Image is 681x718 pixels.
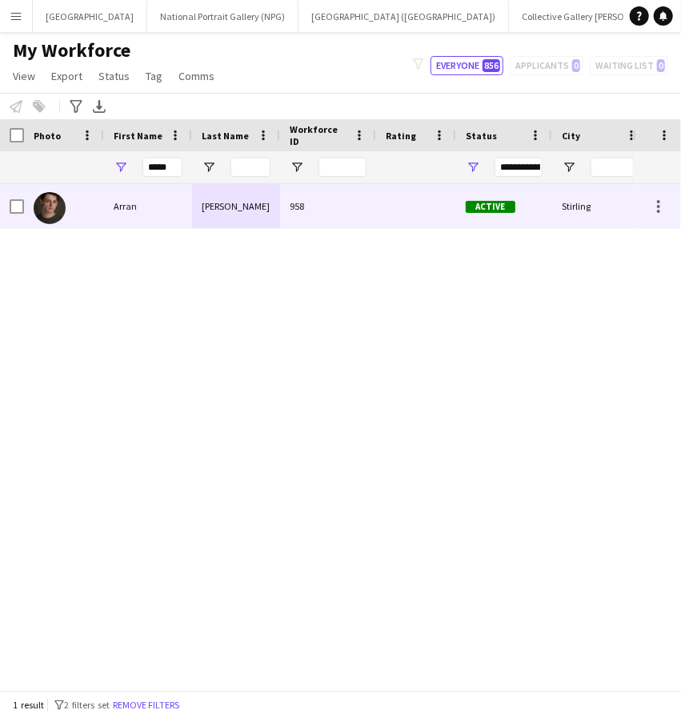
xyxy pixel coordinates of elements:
[45,66,89,86] a: Export
[466,130,497,142] span: Status
[192,184,280,228] div: [PERSON_NAME]
[178,69,214,83] span: Comms
[386,130,416,142] span: Rating
[466,201,515,213] span: Active
[202,160,216,174] button: Open Filter Menu
[90,97,109,116] app-action-btn: Export XLSX
[66,97,86,116] app-action-btn: Advanced filters
[92,66,136,86] a: Status
[6,66,42,86] a: View
[298,1,509,32] button: [GEOGRAPHIC_DATA] ([GEOGRAPHIC_DATA])
[64,699,110,711] span: 2 filters set
[34,130,61,142] span: Photo
[142,158,182,177] input: First Name Filter Input
[290,123,347,147] span: Workforce ID
[146,69,162,83] span: Tag
[562,160,576,174] button: Open Filter Menu
[13,69,35,83] span: View
[318,158,367,177] input: Workforce ID Filter Input
[562,130,580,142] span: City
[509,1,676,32] button: Collective Gallery [PERSON_NAME]
[172,66,221,86] a: Comms
[13,38,130,62] span: My Workforce
[114,160,128,174] button: Open Filter Menu
[230,158,270,177] input: Last Name Filter Input
[104,184,192,228] div: Arran
[147,1,298,32] button: National Portrait Gallery (NPG)
[466,160,480,174] button: Open Filter Menu
[202,130,249,142] span: Last Name
[431,56,503,75] button: Everyone856
[280,184,376,228] div: 958
[552,184,648,228] div: Stirling
[110,696,182,714] button: Remove filters
[34,192,66,224] img: Arran Hogg
[591,158,639,177] input: City Filter Input
[114,130,162,142] span: First Name
[139,66,169,86] a: Tag
[51,69,82,83] span: Export
[290,160,304,174] button: Open Filter Menu
[33,1,147,32] button: [GEOGRAPHIC_DATA]
[98,69,130,83] span: Status
[483,59,500,72] span: 856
